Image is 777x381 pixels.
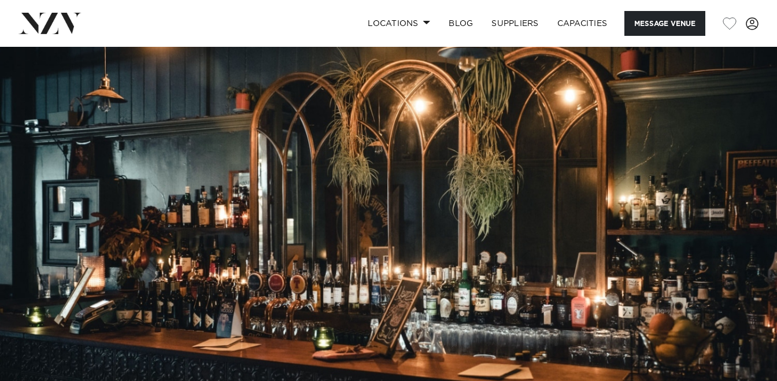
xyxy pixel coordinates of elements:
a: BLOG [439,11,482,36]
a: SUPPLIERS [482,11,547,36]
img: nzv-logo.png [18,13,82,34]
a: Capacities [548,11,617,36]
button: Message Venue [624,11,705,36]
a: Locations [358,11,439,36]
